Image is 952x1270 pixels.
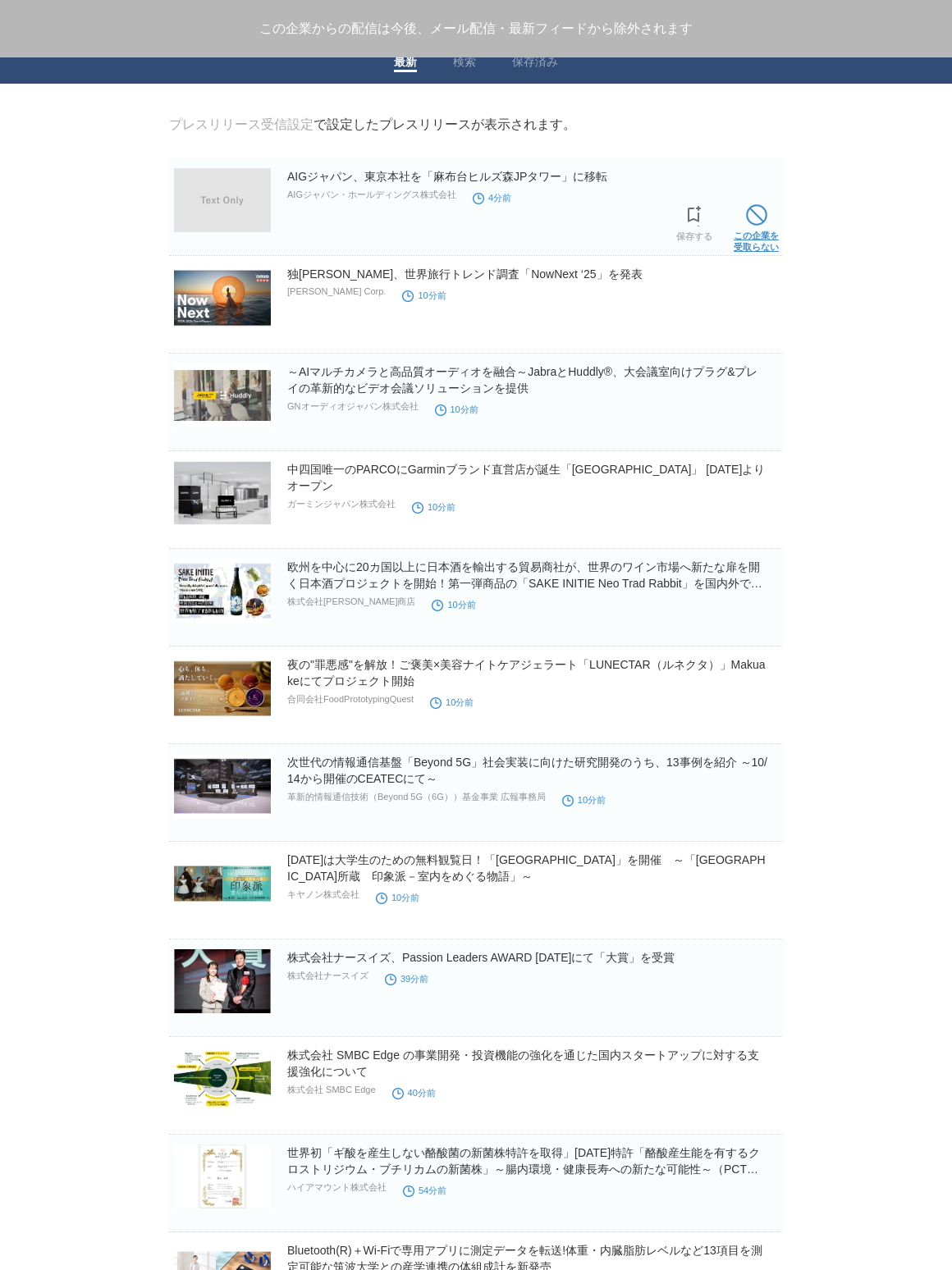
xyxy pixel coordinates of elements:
time: 54分前 [403,1185,446,1195]
time: 10分前 [432,600,475,610]
a: ～AIマルチカメラと高品質オーディオを融合～JabraとHuddly®、大会議室向けプラグ&プレイの革新的なビデオ会議ソリューションを提供 [287,365,757,395]
a: この企業を受取らない [734,200,779,253]
img: 11/25（火）は大学生のための無料観覧日！「キヤノン・ミュージアム・キャンパス」を開催 ～「オルセー美術館所蔵 印象派－室内をめぐる物語」～ [174,852,271,916]
img: 株式会社ナースイズ、Passion Leaders AWARD 2025にて「大賞」を受賞 [174,949,271,1013]
p: ガーミンジャパン株式会社 [287,498,396,510]
time: 40分前 [392,1088,436,1098]
img: 次世代の情報通信基盤「Beyond 5G」社会実装に向けた研究開発のうち、13事例を紹介 ～10/14から開催のCEATECにて～ [174,754,271,818]
a: 欧州を中心に20カ国以上に日本酒を輸出する貿易商社が、世界のワイン市場へ新たな扉を開く日本酒プロジェクトを開始！第一弾商品の「SAKE INITIE Neo Trad Rabbit」を国内外で販売開始 [287,560,762,606]
a: 保存する [676,201,712,242]
a: AIGジャパン、東京本社を「麻布台ヒルズ森JPタワー」に移転 [287,170,607,183]
a: 夜の"罪悪感"を解放！ご褒美×美容ナイトケアジェラート「LUNECTAR（ルネクタ）」Makuakeにてプロジェクト開始 [287,658,766,688]
a: 次世代の情報通信基盤「Beyond 5G」社会実装に向けた研究開発のうち、13事例を紹介 ～10/14から開催のCEATECにて～ [287,756,767,785]
p: ハイアマウント株式会社 [287,1181,387,1194]
p: GNオーディオジャパン株式会社 [287,400,419,413]
time: 10分前 [412,502,455,512]
img: AIGジャパン、東京本社を「麻布台ヒルズ森JPタワー」に移転 [174,168,271,232]
a: 検索 [453,55,476,72]
a: 独[PERSON_NAME]、世界旅行トレンド調査「NowNext ‘25」を発表 [287,267,643,281]
p: [PERSON_NAME] Corp. [287,286,386,296]
a: 保存済み [512,55,558,72]
img: 世界初「ギ酸を産生しない酪酸菌の新菌株特許を取得」2025年9月9日特許「酪酸産生能を有するクロストリジウム・ブチリカムの新菌株」～腸内環境・健康長寿への新たな可能性～（PCT出願済） [174,1144,271,1208]
a: プレスリリース受信設定 [169,117,314,131]
time: 10分前 [435,404,478,414]
time: 4分前 [473,193,511,203]
time: 10分前 [562,795,606,805]
a: 株式会社ナースイズ、Passion Leaders AWARD [DATE]にて「大賞」を受賞 [287,951,675,964]
img: 夜の"罪悪感"を解放！ご褒美×美容ナイトケアジェラート「LUNECTAR（ルネクタ）」Makuakeにてプロジェクト開始 [174,656,271,720]
p: キヤノン株式会社 [287,889,359,901]
img: 独Omio、世界旅行トレンド調査「NowNext ‘25」を発表 [174,266,271,330]
time: 39分前 [385,974,428,984]
p: 株式会社[PERSON_NAME]商店 [287,596,415,608]
div: で設定したプレスリリースが表示されます。 [169,116,576,134]
a: [DATE]は大学生のための無料観覧日！「[GEOGRAPHIC_DATA]」を開催 ～「[GEOGRAPHIC_DATA]所蔵 印象派－室内をめぐる物語」～ [287,853,766,883]
p: AIGジャパン・ホールディングス株式会社 [287,189,456,201]
a: 中四国唯一のPARCOにGarminブランド直営店が誕生「[GEOGRAPHIC_DATA]」 [DATE]よりオープン [287,463,765,492]
time: 10分前 [402,290,446,300]
img: 株式会社 SMBC Edge の事業開発・投資機能の強化を通じた国内スタートアップに対する支援強化について [174,1047,271,1111]
p: 革新的情報通信技術（Beyond 5G（6G））基金事業 広報事務局 [287,791,546,803]
img: 欧州を中心に20カ国以上に日本酒を輸出する貿易商社が、世界のワイン市場へ新たな扉を開く日本酒プロジェクトを開始！第一弾商品の「SAKE INITIE Neo Trad Rabbit」を国内外で販売開始 [174,559,271,623]
p: 株式会社ナースイズ [287,970,368,982]
p: 合同会社FoodPrototypingQuest [287,693,414,706]
p: 株式会社 SMBC Edge [287,1084,376,1096]
a: 最新 [394,55,417,72]
time: 10分前 [376,893,419,902]
time: 10分前 [430,697,474,707]
a: 世界初「ギ酸を産生しない酪酸菌の新菌株特許を取得」[DATE]特許「酪酸産生能を有するクロストリジウム・ブチリカムの新菌株」～腸内環境・健康長寿への新たな可能性～（PCT出願済） [287,1146,760,1192]
img: 中四国唯一のPARCOにGarminブランド直営店が誕生「ガーミンストア広島」 2025年11月1日（土）よりオープン [174,461,271,525]
img: ～AIマルチカメラと高品質オーディオを融合～JabraとHuddly®、大会議室向けプラグ&プレイの革新的なビデオ会議ソリューションを提供 [174,363,271,427]
a: 株式会社 SMBC Edge の事業開発・投資機能の強化を通じた国内スタートアップに対する支援強化について [287,1048,759,1078]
